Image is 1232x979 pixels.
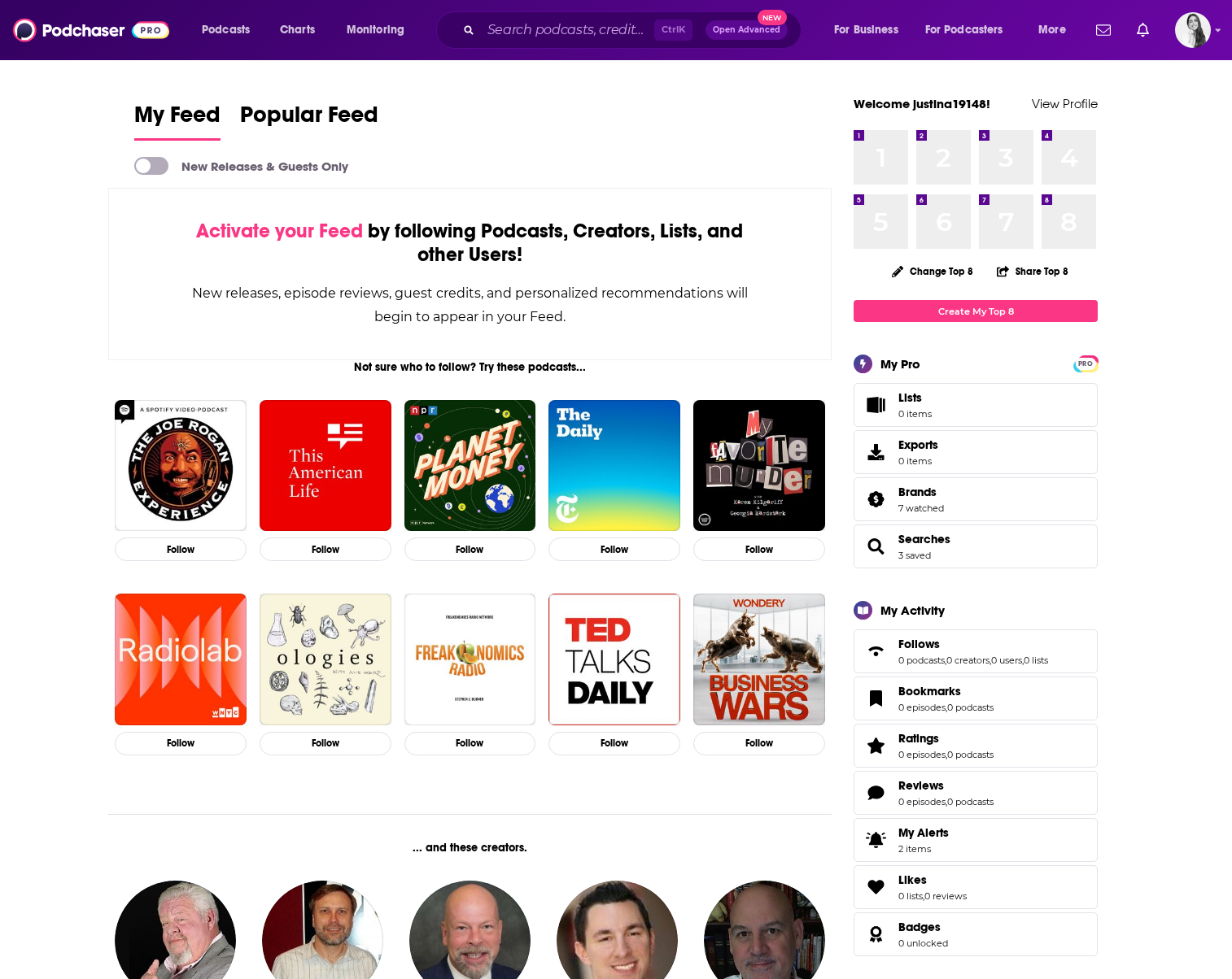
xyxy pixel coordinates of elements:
img: Ologies with Alie Ward [260,594,391,725]
a: Ratings [898,731,994,746]
a: Charts [269,17,325,43]
a: My Feed [134,101,221,141]
span: 0 items [898,455,938,467]
a: Planet Money [404,400,536,532]
a: 0 creators [946,655,990,666]
span: Logged in as justina19148 [1175,12,1211,48]
span: Open Advanced [713,26,780,34]
span: Reviews [854,771,1098,815]
a: 0 episodes [898,749,946,760]
a: Follows [859,640,892,663]
img: User Profile [1175,12,1211,48]
span: , [990,655,991,666]
img: Podchaser - Follow, Share and Rate Podcasts [13,15,169,46]
a: Badges [898,920,948,934]
span: Lists [898,390,932,405]
button: Follow [404,732,536,755]
span: Popular Feed [240,101,378,138]
span: Lists [898,390,922,405]
button: Show profile menu [1175,12,1211,48]
img: The Joe Rogan Experience [115,400,247,532]
img: The Daily [548,400,680,532]
a: 0 unlocked [898,938,948,949]
button: open menu [823,17,919,43]
div: Search podcasts, credits, & more... [452,11,817,49]
span: For Business [834,19,898,41]
a: Badges [859,923,892,946]
span: Ratings [854,724,1098,768]
button: Follow [548,537,680,561]
img: This American Life [260,400,391,532]
span: Badges [854,912,1098,956]
span: , [945,655,946,666]
a: Likes [898,872,967,887]
button: Follow [115,537,247,561]
button: Follow [548,732,680,755]
a: New Releases & Guests Only [134,157,348,175]
div: My Pro [880,356,920,372]
a: Bookmarks [898,684,994,698]
a: 0 podcasts [947,749,994,760]
button: open menu [1027,17,1086,43]
span: Likes [898,872,927,887]
span: Monitoring [347,19,404,41]
div: ... and these creators. [108,841,832,855]
a: Radiolab [115,594,247,725]
a: Reviews [859,781,892,804]
span: Reviews [898,778,944,793]
span: Follows [898,637,940,651]
div: My Activity [880,603,945,618]
div: by following Podcasts, Creators, Lists, and other Users! [190,220,749,267]
a: Welcome justina19148! [854,96,990,111]
span: Badges [898,920,941,934]
button: Follow [693,732,825,755]
a: Follows [898,637,1048,651]
span: Exports [898,437,938,452]
a: 0 users [991,655,1022,666]
span: Searches [854,524,1098,568]
a: 0 lists [1024,655,1048,666]
span: , [946,702,947,713]
a: Searches [859,535,892,558]
a: Brands [898,485,944,499]
span: Brands [854,477,1098,521]
span: My Alerts [859,829,892,851]
a: My Favorite Murder with Karen Kilgariff and Georgia Hardstark [693,400,825,532]
span: Charts [280,19,315,41]
a: Freakonomics Radio [404,594,536,725]
img: Business Wars [693,594,825,725]
span: Ctrl K [654,20,692,41]
span: Activate your Feed [196,219,363,243]
span: , [1022,655,1024,666]
span: Bookmarks [854,677,1098,720]
span: Ratings [898,731,939,746]
a: Show notifications dropdown [1090,16,1117,44]
a: My Alerts [854,818,1098,862]
button: Follow [693,537,825,561]
span: My Alerts [898,825,949,840]
span: New [758,10,787,25]
span: PRO [1076,358,1095,370]
button: Open AdvancedNew [706,20,788,40]
span: , [946,796,947,807]
button: Follow [260,732,391,755]
a: Bookmarks [859,687,892,710]
a: 0 podcasts [898,655,945,666]
a: Ratings [859,734,892,757]
span: , [923,890,924,902]
button: open menu [190,17,271,43]
button: Change Top 8 [882,261,983,281]
button: open menu [915,17,1027,43]
a: 0 podcasts [947,702,994,713]
a: Likes [859,876,892,899]
span: Podcasts [202,19,250,41]
span: , [946,749,947,760]
span: Lists [859,394,892,416]
button: Follow [404,537,536,561]
a: 0 episodes [898,702,946,713]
